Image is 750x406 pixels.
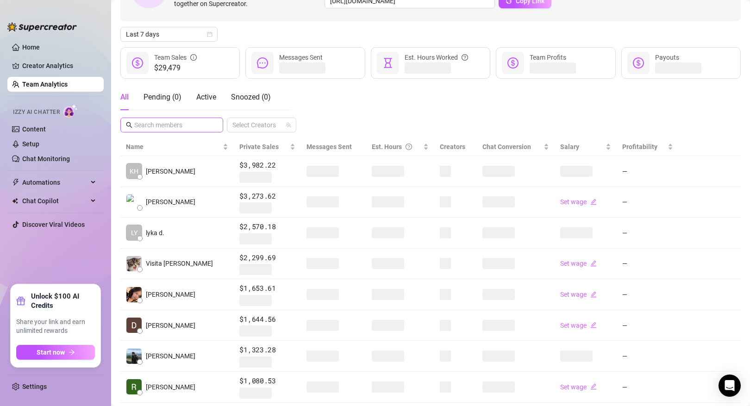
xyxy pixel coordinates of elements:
[257,57,268,69] span: message
[126,318,142,333] img: Dane Elle
[22,383,47,390] a: Settings
[617,279,679,310] td: —
[382,57,394,69] span: hourglass
[617,341,679,372] td: —
[655,54,679,61] span: Payouts
[22,58,96,73] a: Creator Analytics
[22,125,46,133] a: Content
[239,191,295,202] span: $3,273.62
[617,156,679,187] td: —
[560,260,597,267] a: Set wageedit
[719,375,741,397] div: Open Intercom Messenger
[144,92,181,103] div: Pending ( 0 )
[239,252,295,263] span: $2,299.69
[13,108,60,117] span: Izzy AI Chatter
[560,322,597,329] a: Set wageedit
[63,104,78,118] img: AI Chatter
[146,228,164,238] span: lyka d.
[560,198,597,206] a: Set wageedit
[590,260,597,267] span: edit
[146,289,195,300] span: [PERSON_NAME]
[482,143,531,150] span: Chat Conversion
[146,258,213,269] span: Visita [PERSON_NAME]
[134,120,210,130] input: Search members
[146,382,195,392] span: [PERSON_NAME]
[120,92,129,103] div: All
[239,375,295,387] span: $1,080.53
[239,221,295,232] span: $2,570.18
[633,57,644,69] span: dollar-circle
[12,179,19,186] span: thunderbolt
[590,322,597,328] span: edit
[126,194,142,210] img: Paul James Sori…
[120,138,234,156] th: Name
[207,31,212,37] span: calendar
[239,344,295,356] span: $1,323.28
[286,122,291,128] span: team
[126,379,142,394] img: Riza Joy Barrer…
[279,54,323,61] span: Messages Sent
[31,292,95,310] strong: Unlock $100 AI Credits
[16,345,95,360] button: Start nowarrow-right
[405,52,468,62] div: Est. Hours Worked
[154,52,197,62] div: Team Sales
[239,143,279,150] span: Private Sales
[617,187,679,218] td: —
[146,166,195,176] span: [PERSON_NAME]
[617,310,679,341] td: —
[622,143,657,150] span: Profitability
[22,155,70,162] a: Chat Monitoring
[22,194,88,208] span: Chat Copilot
[190,52,197,62] span: info-circle
[22,44,40,51] a: Home
[196,93,216,101] span: Active
[22,140,39,148] a: Setup
[132,57,143,69] span: dollar-circle
[372,142,421,152] div: Est. Hours
[530,54,566,61] span: Team Profits
[239,283,295,294] span: $1,653.61
[434,138,476,156] th: Creators
[239,314,295,325] span: $1,644.56
[146,320,195,331] span: [PERSON_NAME]
[231,93,271,101] span: Snoozed ( 0 )
[126,349,142,364] img: John
[146,197,195,207] span: [PERSON_NAME]
[126,122,132,128] span: search
[16,296,25,306] span: gift
[239,160,295,171] span: $3,982.22
[22,81,68,88] a: Team Analytics
[22,175,88,190] span: Automations
[130,166,138,176] span: KH
[7,22,77,31] img: logo-BBDzfeDw.svg
[617,249,679,280] td: —
[69,349,75,356] span: arrow-right
[560,383,597,391] a: Set wageedit
[507,57,519,69] span: dollar-circle
[126,142,221,152] span: Name
[37,349,65,356] span: Start now
[590,291,597,298] span: edit
[590,383,597,390] span: edit
[617,218,679,249] td: —
[126,256,142,271] img: Visita Renz Edw…
[560,291,597,298] a: Set wageedit
[131,228,137,238] span: LY
[306,143,352,150] span: Messages Sent
[146,351,195,361] span: [PERSON_NAME]
[126,287,142,302] img: Joyce Valerio
[406,142,412,152] span: question-circle
[154,62,197,74] span: $29,479
[16,318,95,336] span: Share your link and earn unlimited rewards
[590,199,597,205] span: edit
[126,27,212,41] span: Last 7 days
[12,198,18,204] img: Chat Copilot
[617,372,679,403] td: —
[560,143,579,150] span: Salary
[462,52,468,62] span: question-circle
[22,221,85,228] a: Discover Viral Videos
